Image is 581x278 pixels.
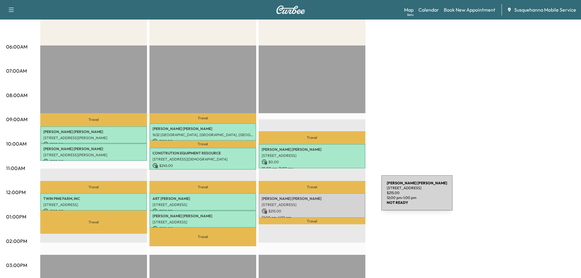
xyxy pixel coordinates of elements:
[407,13,414,17] div: Beta
[152,208,253,214] p: $ 150.00
[259,131,365,144] p: Travel
[276,5,305,14] img: Curbee Logo
[43,208,144,214] p: $ 150.00
[152,139,253,144] p: $ 150.00
[6,213,26,220] p: 01:00PM
[259,218,365,225] p: Travel
[6,92,27,99] p: 08:00AM
[43,129,144,134] p: [PERSON_NAME] [PERSON_NAME]
[40,113,147,126] p: Travel
[152,170,253,175] p: 10:09 am - 11:03 am
[43,135,144,140] p: [STREET_ADDRESS][PERSON_NAME]
[6,164,25,172] p: 11:00AM
[40,211,147,234] p: Travel
[43,202,144,207] p: [STREET_ADDRESS]
[43,146,144,151] p: [PERSON_NAME] [PERSON_NAME]
[152,163,253,168] p: $ 245.00
[6,262,27,269] p: 03:00PM
[6,43,27,50] p: 06:00AM
[43,159,144,164] p: $ 150.00
[152,196,253,201] p: ART [PERSON_NAME]
[152,220,253,225] p: [STREET_ADDRESS]
[149,181,256,193] p: Travel
[152,132,253,137] p: 1632 [GEOGRAPHIC_DATA], [GEOGRAPHIC_DATA], [GEOGRAPHIC_DATA], [GEOGRAPHIC_DATA]
[149,228,256,246] p: Travel
[6,67,27,74] p: 07:00AM
[514,6,576,13] span: Susquehanna Mobile Service
[262,208,362,214] p: $ 215.00
[6,189,26,196] p: 12:00PM
[152,157,253,162] p: [STREET_ADDRESS][DEMOGRAPHIC_DATA]
[149,141,256,148] p: Travel
[418,6,439,13] a: Calendar
[152,151,253,156] p: CONSTRUTION EQUIPMENT RESOURCE
[262,202,362,207] p: [STREET_ADDRESS]
[43,196,144,201] p: TWIN PINE FARM, INC
[149,113,256,124] p: Travel
[40,181,147,193] p: Travel
[262,196,362,201] p: [PERSON_NAME] [PERSON_NAME]
[444,6,495,13] a: Book New Appointment
[259,181,365,193] p: Travel
[262,166,362,171] p: 10:00 am - 11:00 am
[262,147,362,152] p: [PERSON_NAME] [PERSON_NAME]
[152,226,253,231] p: $ 150.00
[152,202,253,207] p: [STREET_ADDRESS]
[262,159,362,165] p: $ 0.00
[6,140,27,147] p: 10:00AM
[43,142,144,147] p: $ 150.00
[152,214,253,218] p: [PERSON_NAME] [PERSON_NAME]
[262,215,362,220] p: 12:00 pm - 1:00 pm
[152,126,253,131] p: [PERSON_NAME] [PERSON_NAME]
[43,153,144,157] p: [STREET_ADDRESS][PERSON_NAME]
[262,153,362,158] p: [STREET_ADDRESS]
[404,6,414,13] a: MapBeta
[6,237,27,245] p: 02:00PM
[6,116,27,123] p: 09:00AM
